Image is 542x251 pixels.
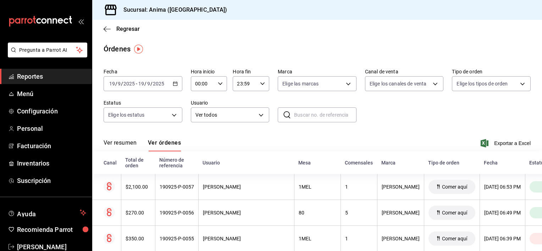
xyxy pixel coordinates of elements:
input: -- [138,81,144,87]
div: Total de orden [125,157,151,168]
span: Comer aquí [439,210,470,216]
span: / [150,81,153,87]
label: Canal de venta [365,69,444,74]
label: Fecha [104,69,182,74]
div: Mesa [298,160,336,166]
input: -- [117,81,121,87]
span: Pregunta a Parrot AI [19,46,76,54]
button: Ver órdenes [148,139,181,151]
span: / [115,81,117,87]
button: Exportar a Excel [482,139,531,147]
div: 190925-P-0056 [160,210,194,216]
span: / [144,81,146,87]
div: [DATE] 06:39 PM [484,236,521,241]
span: Comer aquí [439,184,470,190]
span: Inventarios [17,158,86,168]
div: $350.00 [126,236,151,241]
button: Ver resumen [104,139,137,151]
span: Recomienda Parrot [17,225,86,234]
div: 190925-P-0057 [160,184,194,190]
h3: Sucursal: Anima ([GEOGRAPHIC_DATA]) [118,6,227,14]
span: / [121,81,123,87]
label: Hora fin [233,69,269,74]
div: 190925-P-0055 [160,236,194,241]
span: Elige las marcas [282,80,319,87]
span: Comer aquí [439,236,470,241]
div: 1MEL [299,236,336,241]
div: $2,100.00 [126,184,151,190]
input: -- [147,81,150,87]
label: Hora inicio [191,69,227,74]
span: Facturación [17,141,86,151]
span: Personal [17,124,86,133]
span: Ayuda [17,208,77,217]
span: Elige los canales de venta [370,80,426,87]
div: [PERSON_NAME] [203,184,290,190]
button: open_drawer_menu [78,18,84,24]
div: Número de referencia [159,157,194,168]
span: Suscripción [17,176,86,185]
button: Regresar [104,26,140,32]
span: Elige los estatus [108,111,144,118]
input: ---- [153,81,165,87]
div: Órdenes [104,44,131,54]
div: Marca [381,160,420,166]
label: Estatus [104,100,182,105]
div: 1 [345,184,373,190]
div: [PERSON_NAME] [203,210,290,216]
div: 80 [299,210,336,216]
button: Pregunta a Parrot AI [8,43,87,57]
a: Pregunta a Parrot AI [5,51,87,59]
input: Buscar no. de referencia [294,108,356,122]
div: Canal [104,160,117,166]
span: Reportes [17,72,86,81]
span: Ver todos [195,111,256,119]
div: Tipo de orden [428,160,475,166]
div: [PERSON_NAME] [382,236,420,241]
input: -- [109,81,115,87]
div: navigation tabs [104,139,181,151]
div: [PERSON_NAME] [203,236,290,241]
span: Menú [17,89,86,99]
div: [DATE] 06:53 PM [484,184,521,190]
label: Marca [278,69,356,74]
div: 5 [345,210,373,216]
span: - [136,81,137,87]
span: Configuración [17,106,86,116]
div: [DATE] 06:49 PM [484,210,521,216]
div: $270.00 [126,210,151,216]
label: Usuario [191,100,270,105]
img: Tooltip marker [134,45,143,54]
input: ---- [123,81,135,87]
span: Regresar [116,26,140,32]
label: Tipo de orden [452,69,531,74]
div: Fecha [484,160,521,166]
span: Elige los tipos de orden [457,80,508,87]
div: 1 [345,236,373,241]
div: [PERSON_NAME] [382,184,420,190]
div: [PERSON_NAME] [382,210,420,216]
div: Comensales [345,160,373,166]
div: Usuario [203,160,290,166]
div: 1MEL [299,184,336,190]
